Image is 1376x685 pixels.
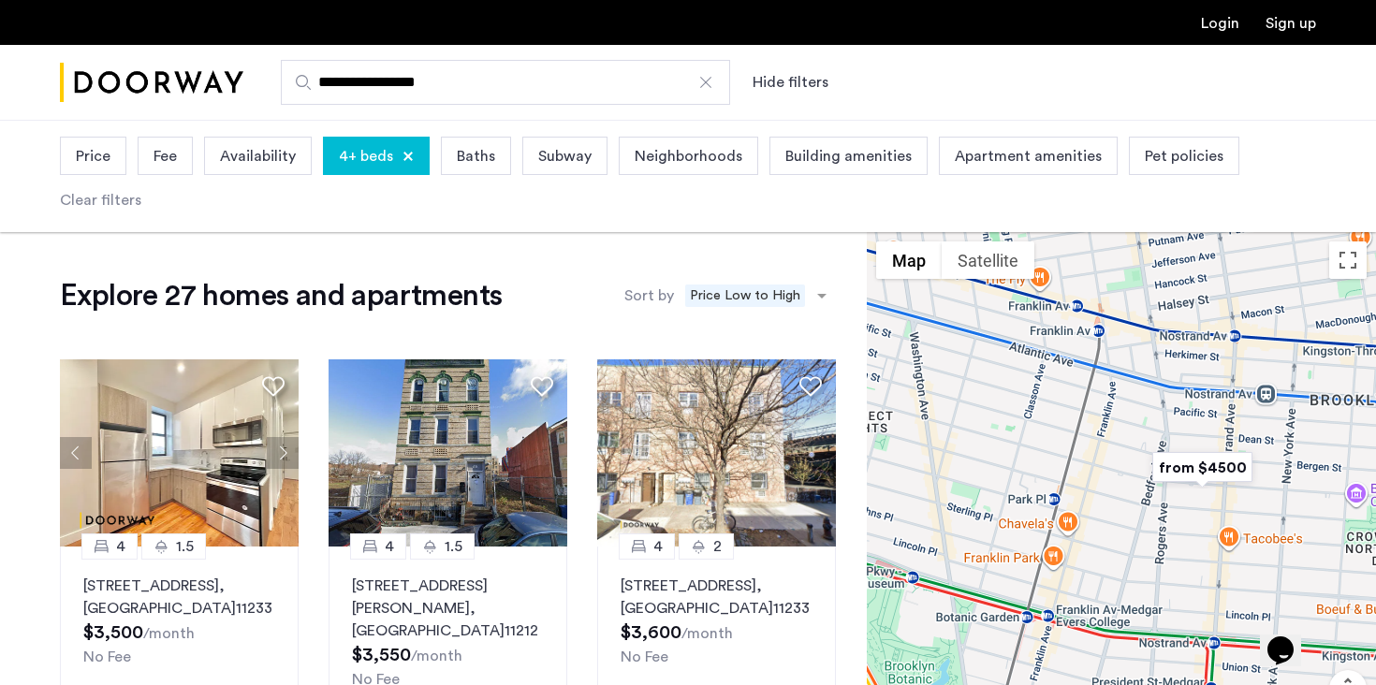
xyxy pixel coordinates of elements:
[83,623,143,642] span: $3,500
[329,359,568,547] img: 2012_638563982581249541.jpeg
[1145,446,1260,488] div: from $4500
[681,626,733,641] sub: /month
[60,437,92,469] button: Previous apartment
[176,535,194,558] span: 1.5
[116,535,125,558] span: 4
[352,646,411,664] span: $3,550
[281,60,730,105] input: Apartment Search
[267,437,299,469] button: Next apartment
[1145,145,1223,168] span: Pet policies
[385,535,394,558] span: 4
[60,48,243,118] a: Cazamio Logo
[597,359,837,547] img: 2016_638532157385188773.png
[154,145,177,168] span: Fee
[60,277,502,314] h1: Explore 27 homes and apartments
[713,535,722,558] span: 2
[785,145,912,168] span: Building amenities
[445,535,462,558] span: 1.5
[60,48,243,118] img: logo
[143,626,195,641] sub: /month
[876,241,942,279] button: Show street map
[352,575,544,642] p: [STREET_ADDRESS][PERSON_NAME] 11212
[220,145,296,168] span: Availability
[83,575,275,619] p: [STREET_ADDRESS] 11233
[83,649,131,664] span: No Fee
[538,145,592,168] span: Subway
[621,623,681,642] span: $3,600
[411,649,462,663] sub: /month
[621,575,812,619] p: [STREET_ADDRESS] 11233
[621,649,668,664] span: No Fee
[635,145,742,168] span: Neighborhoods
[1201,16,1239,31] a: Login
[624,284,674,307] label: Sort by
[679,279,836,313] ng-select: sort-apartment
[60,359,300,547] img: 360ac8f6-4482-47b0-bc3d-3cb89b569d10_638840392406560301.png
[60,189,141,211] div: Clear filters
[685,284,805,307] span: Price Low to High
[942,241,1034,279] button: Show satellite imagery
[653,535,663,558] span: 4
[76,145,110,168] span: Price
[1260,610,1320,666] iframe: chat widget
[955,145,1102,168] span: Apartment amenities
[1329,241,1367,279] button: Toggle fullscreen view
[457,145,495,168] span: Baths
[1266,16,1316,31] a: Registration
[753,71,828,94] button: Show or hide filters
[339,145,393,168] span: 4+ beds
